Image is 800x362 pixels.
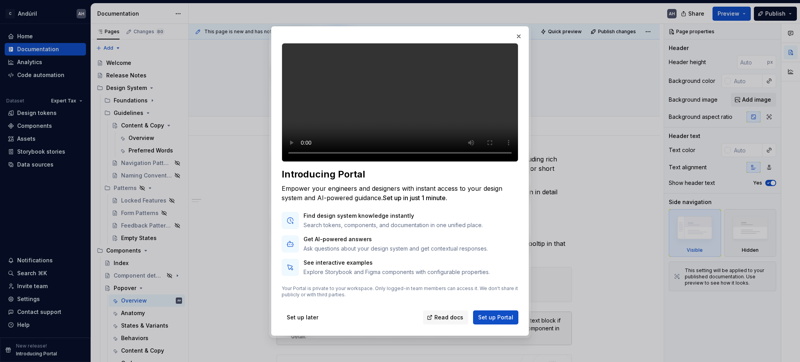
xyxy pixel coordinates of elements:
p: Explore Storybook and Figma components with configurable properties. [304,268,490,276]
span: Read docs [434,314,463,321]
p: Your Portal is private to your workspace. Only logged-in team members can access it. We don't sha... [282,285,518,298]
p: Find design system knowledge instantly [304,212,483,220]
p: Ask questions about your design system and get contextual responses. [304,245,488,253]
div: Introducing Portal [282,168,518,181]
p: Search tokens, components, and documentation in one unified place. [304,221,483,229]
span: Set up later [287,314,318,321]
p: Get AI-powered answers [304,235,488,243]
span: Set up Portal [478,314,513,321]
div: Empower your engineers and designers with instant access to your design system and AI-powered gui... [282,184,518,203]
button: Set up Portal [473,310,518,324]
span: Set up in just 1 minute. [383,194,447,202]
p: See interactive examples [304,259,490,267]
button: Set up later [282,310,323,324]
a: Read docs [423,310,468,324]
